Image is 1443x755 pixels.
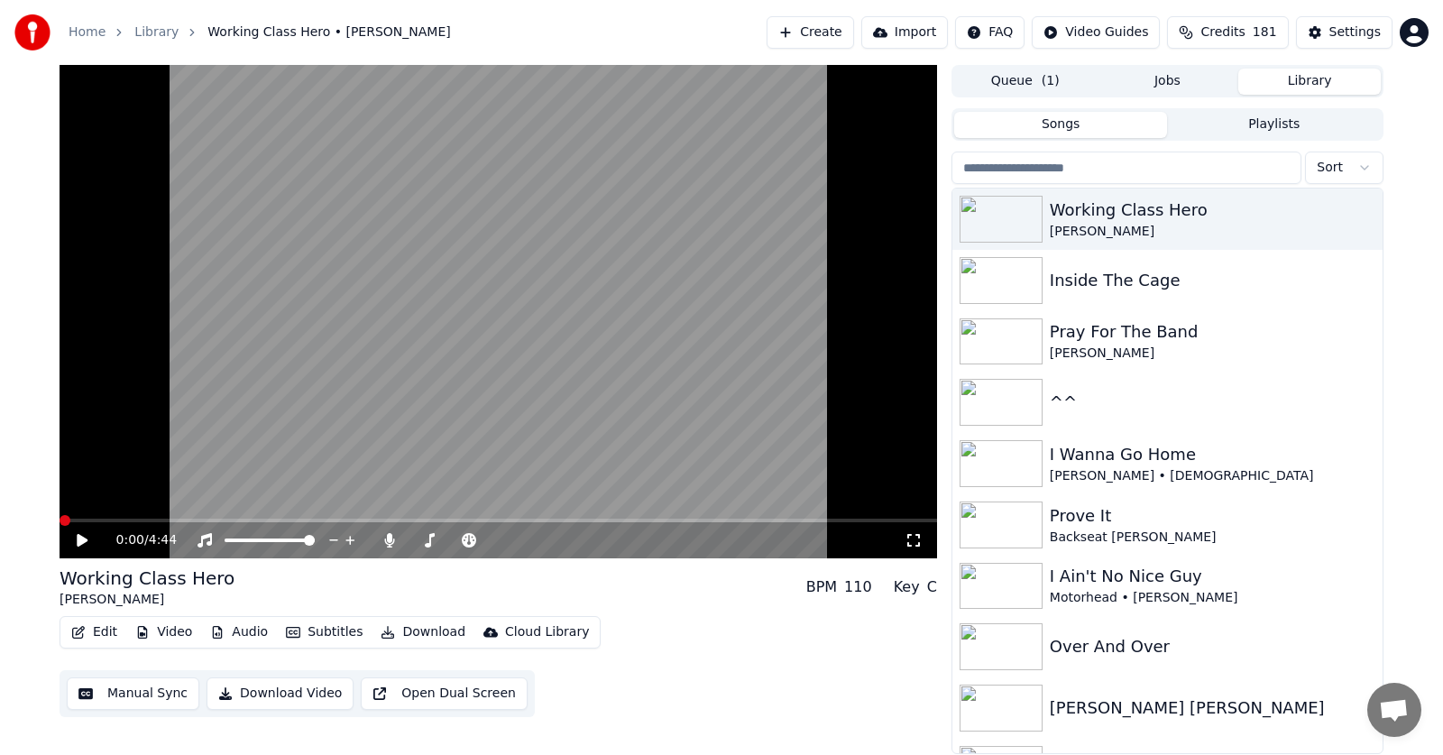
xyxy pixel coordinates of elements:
[1167,16,1288,49] button: Credits181
[1296,16,1392,49] button: Settings
[361,677,528,710] button: Open Dual Screen
[1050,529,1375,547] div: Backseat [PERSON_NAME]
[207,23,450,41] span: Working Class Hero • [PERSON_NAME]
[767,16,854,49] button: Create
[1050,589,1375,607] div: Motorhead • [PERSON_NAME]
[1238,69,1381,95] button: Library
[954,69,1097,95] button: Queue
[927,576,937,598] div: C
[1367,683,1421,737] div: Open chat
[505,623,589,641] div: Cloud Library
[116,531,160,549] div: /
[69,23,106,41] a: Home
[67,677,199,710] button: Manual Sync
[844,576,872,598] div: 110
[806,576,837,598] div: BPM
[207,677,354,710] button: Download Video
[14,14,51,51] img: youka
[1050,223,1375,241] div: [PERSON_NAME]
[1050,564,1375,589] div: I Ain't No Nice Guy
[116,531,144,549] span: 0:00
[279,620,370,645] button: Subtitles
[1050,467,1375,485] div: [PERSON_NAME] • [DEMOGRAPHIC_DATA]
[1200,23,1245,41] span: Credits
[1032,16,1160,49] button: Video Guides
[861,16,948,49] button: Import
[894,576,920,598] div: Key
[149,531,177,549] span: 4:44
[69,23,451,41] nav: breadcrumb
[60,566,234,591] div: Working Class Hero
[1097,69,1239,95] button: Jobs
[203,620,275,645] button: Audio
[1042,72,1060,90] span: ( 1 )
[1050,634,1375,659] div: Over And Over
[64,620,124,645] button: Edit
[1050,319,1375,345] div: Pray For The Band
[128,620,199,645] button: Video
[1050,268,1375,293] div: Inside The Cage
[1317,159,1343,177] span: Sort
[1050,503,1375,529] div: Prove It
[1050,442,1375,467] div: I Wanna Go Home
[1253,23,1277,41] span: 181
[1050,390,1375,415] div: ^^
[373,620,473,645] button: Download
[1050,198,1375,223] div: Working Class Hero
[954,112,1168,138] button: Songs
[1050,345,1375,363] div: [PERSON_NAME]
[1329,23,1381,41] div: Settings
[134,23,179,41] a: Library
[1050,695,1375,721] div: [PERSON_NAME] [PERSON_NAME]
[1167,112,1381,138] button: Playlists
[955,16,1025,49] button: FAQ
[60,591,234,609] div: [PERSON_NAME]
